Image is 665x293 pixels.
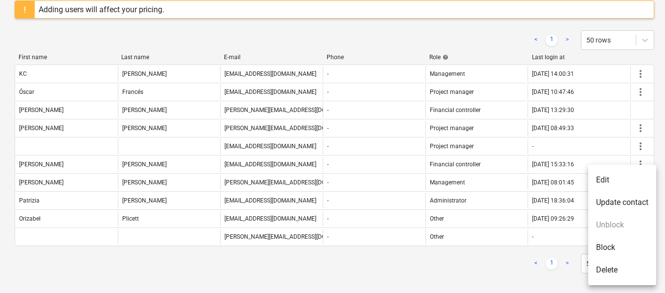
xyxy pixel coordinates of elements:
[588,191,656,214] li: Update contact
[588,236,656,259] li: Block
[588,169,656,191] li: Edit
[616,246,665,293] iframe: Chat Widget
[588,259,656,281] li: Delete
